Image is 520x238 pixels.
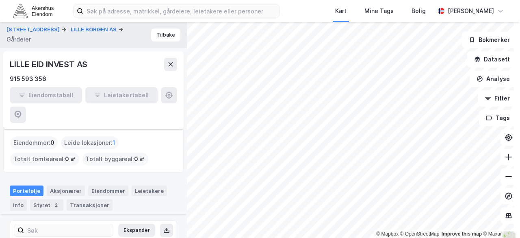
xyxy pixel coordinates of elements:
div: Transaksjoner [67,199,113,211]
div: Eiendommer : [10,136,58,149]
button: Analyse [470,71,517,87]
div: Info [10,199,27,211]
div: Eiendommer [88,186,128,196]
button: Datasett [467,51,517,68]
button: LILLE BORGEN AS [71,26,118,34]
iframe: Chat Widget [479,199,520,238]
div: Styret [30,199,63,211]
a: OpenStreetMap [400,231,440,237]
button: Tags [479,110,517,126]
div: Gårdeier [6,35,31,44]
button: Ekspander [118,224,155,237]
input: Søk [24,224,113,236]
div: Totalt tomteareal : [10,153,79,166]
div: Leide lokasjoner : [61,136,119,149]
span: 0 [50,138,54,148]
span: 1 [113,138,115,148]
div: Totalt byggareal : [82,153,148,166]
div: [PERSON_NAME] [448,6,494,16]
button: Tilbake [151,28,180,41]
span: 0 ㎡ [134,154,145,164]
div: Leietakere [132,186,167,196]
input: Søk på adresse, matrikkel, gårdeiere, leietakere eller personer [83,5,279,17]
img: akershus-eiendom-logo.9091f326c980b4bce74ccdd9f866810c.svg [13,4,54,18]
button: Bokmerker [462,32,517,48]
button: Filter [478,90,517,107]
a: Mapbox [376,231,399,237]
div: 915 593 356 [10,74,46,84]
div: Aksjonærer [47,186,85,196]
div: Portefølje [10,186,43,196]
div: Mine Tags [364,6,394,16]
a: Improve this map [442,231,482,237]
button: [STREET_ADDRESS] [6,26,61,34]
div: Bolig [412,6,426,16]
div: Kontrollprogram for chat [479,199,520,238]
div: 2 [52,201,60,209]
div: LILLE EID INVEST AS [10,58,89,71]
div: Kart [335,6,347,16]
span: 0 ㎡ [65,154,76,164]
